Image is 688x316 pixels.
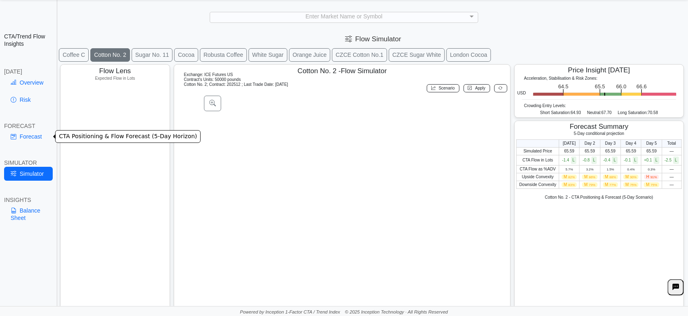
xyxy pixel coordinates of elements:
span: 5.7% [566,168,573,171]
text: 66.6 [636,84,647,90]
th: Day 3 [600,140,621,148]
span: M [582,182,597,187]
span: Long Saturation: [618,110,648,115]
span: +0.1 [644,158,659,162]
button: Sugar No. 11 [132,48,173,62]
span: Cotton No. 2 - CTA Positioning & Forecast (5-Day Scenario) [545,195,653,199]
span: H [644,175,659,179]
th: Day 2 [580,140,600,148]
text: 65.5 [595,84,605,90]
button: London Cocoa [446,48,491,62]
span: 82% [568,175,575,179]
button: Cocoa [174,48,198,62]
div: Enter Market Name or Symbol [210,11,478,22]
a: Overview [4,76,53,90]
span: 1.5% [607,168,614,171]
th: Total [662,140,681,148]
span: -2.5 [665,158,679,162]
button: CZCE Sugar White [389,48,445,62]
button: White Sugar [249,48,287,62]
span: L [612,157,618,164]
span: Downside Convexity [519,182,556,187]
span: Price Insight [DATE] [568,66,630,74]
span: Flow Simulator [345,35,401,43]
span: -0.1 [624,158,638,162]
span: Flow Lens [99,67,131,75]
button: Cotton No. 2 [90,48,130,62]
button: Scenario [427,84,459,92]
span: 91% [650,175,657,179]
span: ; Contract: 202512 ; Last Trade Date: [DATE] [207,82,288,87]
button: Apply [464,84,490,92]
span: -1.4 [562,158,576,162]
div: CTA Positioning & Flow Forecast (5-Day Horizon) [55,130,201,143]
span: M [623,175,639,179]
div: FORECAST [4,122,53,130]
span: Apply [475,86,486,90]
span: 3.2% [586,168,594,171]
a: Simulator [4,167,53,181]
span: -0.8 [583,158,597,162]
span: Exchange: ICE Futures US [184,72,233,77]
span: M [603,182,618,187]
button: Coffee C [59,48,89,62]
span: Acceleration, Stabilisation & Risk Zones: [524,76,598,81]
span: 75% [651,183,657,187]
td: — [662,166,681,173]
td: — [662,148,681,155]
span: 88% [610,175,616,179]
span: USD [518,91,526,96]
div: [DATE] [4,68,53,75]
span: CTA Flow as %ADV [520,167,556,171]
span: M [603,175,618,179]
th: [DATE] [559,140,580,148]
span: 0.4% [627,168,635,171]
td: 65.59 [580,148,600,155]
span: Cotton No. 2 [184,82,207,87]
span: Simulated Price [524,149,552,153]
text: 66.0 [616,84,626,90]
span: L [592,157,597,164]
span: L [654,157,659,164]
button: Robusta Coffee [200,48,247,62]
td: 65.59 [559,148,580,155]
span: Flow Simulator [341,67,387,75]
span: 90% [630,175,636,179]
span: 77% [610,183,616,187]
div: SIMULATOR [4,159,53,166]
span: M [623,182,639,187]
span: 5-Day conditional projection [574,131,624,136]
a: Risk [4,93,53,107]
span: 86% [589,175,596,179]
text: 64.5 [558,84,568,90]
span: M [562,182,577,187]
span: Crowding Entry Levels: [524,103,566,108]
td: 65.59 [621,148,641,155]
a: Forecast [4,130,53,143]
span: 75% [630,183,636,187]
span: Forecast Summary [570,123,629,130]
span: 83% [568,183,575,187]
button: Orange Juice [289,48,330,62]
span: M [644,182,659,187]
span: Contract's Units: 50000 pounds [184,77,241,82]
span: L [571,157,577,164]
span: L [673,157,679,164]
div: INSIGHTS [4,196,53,204]
span: M [562,175,577,179]
span: 79% [589,183,596,187]
span: 67.70 [601,110,612,115]
span: Scenario [439,86,455,90]
span: -0.4 [603,158,618,162]
span: Upside Convexity [522,175,554,179]
h5: Expected Flow in Lots [67,76,163,81]
span: 64.93 [571,110,581,115]
td: 65.59 [600,148,621,155]
th: Day 4 [621,140,641,148]
a: Balance Sheet [4,204,53,225]
span: Short Saturation: [540,110,571,115]
td: — [662,181,681,189]
span: L [633,157,639,164]
span: M [582,175,597,179]
td: 65.59 [641,148,662,155]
